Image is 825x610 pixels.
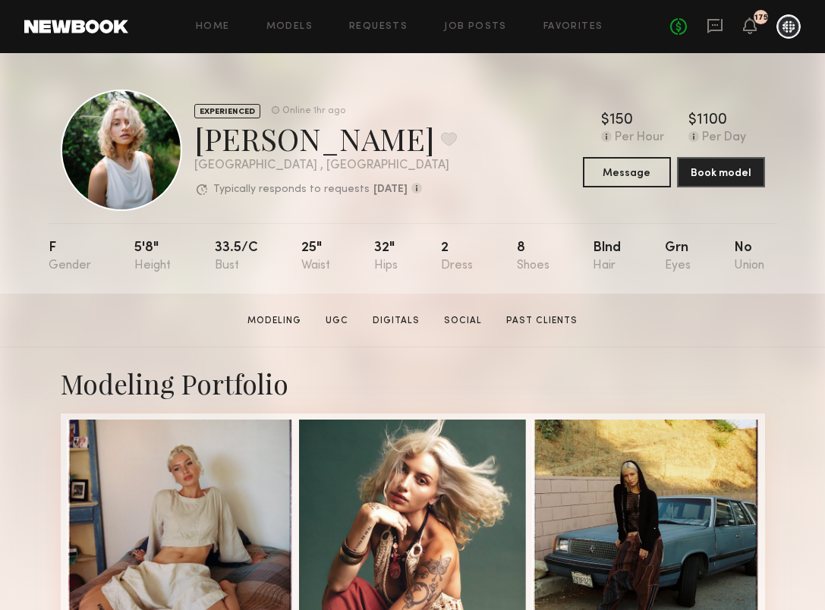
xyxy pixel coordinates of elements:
div: Blnd [593,241,621,272]
div: 175 [754,14,768,22]
a: Past Clients [500,314,584,328]
b: [DATE] [373,184,408,195]
a: Favorites [543,22,603,32]
a: Requests [349,22,408,32]
div: 150 [609,113,633,128]
a: Job Posts [444,22,507,32]
a: Modeling [241,314,307,328]
div: Per Hour [615,131,664,145]
div: $ [601,113,609,128]
div: 2 [441,241,473,272]
div: 33.5/c [215,241,258,272]
a: Models [266,22,313,32]
a: Home [196,22,230,32]
div: 25" [301,241,330,272]
div: Modeling Portfolio [61,366,765,401]
div: [GEOGRAPHIC_DATA] , [GEOGRAPHIC_DATA] [194,159,457,172]
a: UGC [320,314,354,328]
div: 8 [517,241,549,272]
div: [PERSON_NAME] [194,118,457,159]
div: F [49,241,91,272]
button: Book model [677,157,765,187]
div: 1100 [697,113,727,128]
a: Digitals [367,314,426,328]
div: No [734,241,764,272]
div: 5'8" [134,241,171,272]
div: Online 1hr ago [282,106,345,116]
div: 32" [374,241,398,272]
p: Typically responds to requests [213,184,370,195]
div: $ [688,113,697,128]
div: EXPERIENCED [194,104,260,118]
a: Social [438,314,488,328]
div: Per Day [702,131,746,145]
div: Grn [665,241,691,272]
button: Message [583,157,671,187]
